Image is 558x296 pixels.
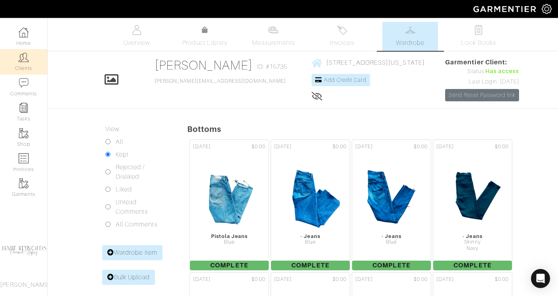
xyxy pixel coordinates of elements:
[246,22,302,51] a: Measurements
[326,59,425,66] span: [STREET_ADDRESS][US_STATE]
[189,139,270,271] a: [DATE] $0.00 Pistola Jeans Blue Complete
[445,58,519,67] span: Garmentier Client:
[190,261,269,270] span: Complete
[432,139,513,271] a: [DATE] $0.00 - Jeans Skinny Navy Complete
[436,276,454,283] span: [DATE]
[116,137,123,147] label: All
[200,154,260,233] img: AtSDhegUnUXFVnaaoRyGbqqo
[542,4,552,14] img: gear-icon-white-bd11855cb880d31180b6d7d6211b90ccbf57a29d726f0c71d8c61bd08dd39cc2.png
[19,128,29,138] img: garments-icon-b7da505a4dc4fd61783c78ac3ca0ef83fa9d6f193b1c9dc38574b1d14d53ca28.png
[123,38,150,48] span: Overview
[396,38,424,48] span: Wardrobe
[414,276,428,283] span: $0.00
[116,220,157,229] label: All Comments
[433,233,512,239] div: - Jeans
[116,163,167,182] label: Rejected / Disliked
[436,143,454,151] span: [DATE]
[19,52,29,62] img: clients-icon-6bae9207a08558b7cb47a8932f037763ab4055f8c8b6bfacd5dc20c3e0201464.png
[102,245,163,260] a: Wardrobe Item
[445,89,519,101] a: Send Reset Password link
[257,62,288,72] span: ID: #15735
[252,276,265,283] span: $0.00
[155,78,286,84] a: [PERSON_NAME][EMAIL_ADDRESS][DOMAIN_NAME]
[268,25,278,35] img: measurements-466bbee1fd09ba9460f595b01e5d73f9e2bff037440d3c8f018324cb6cdf7a4a.svg
[116,150,129,159] label: Kept
[495,143,509,151] span: $0.00
[274,276,292,283] span: [DATE]
[314,22,370,51] a: Invoices
[352,239,431,245] div: Blue
[330,38,354,48] span: Invoices
[102,270,155,285] a: Bulk Upload
[187,124,558,134] h5: Bottoms
[109,22,165,51] a: Overview
[531,269,550,288] div: Open Intercom Messenger
[362,154,422,233] img: LQFswzAkf8vUnraSgd2BPeNh
[177,25,233,48] a: Product Library
[116,185,132,194] label: Liked
[19,103,29,113] img: reminder-icon-8004d30b9f0a5d33ae49ab947aed9ed385cf756f9e5892f1edd6e32f2345188e.png
[461,38,496,48] span: Look Books
[271,233,350,239] div: - Jeans
[270,139,351,271] a: [DATE] $0.00 - Jeans Blue Complete
[324,77,367,83] span: Add Credit Card
[445,77,519,86] div: Last Login: [DATE]
[190,239,269,245] div: Blue
[281,154,341,233] img: DHr62phTuDZcuXpphC8NuztS
[485,67,519,76] span: Has access
[355,276,373,283] span: [DATE]
[19,178,29,188] img: garments-icon-b7da505a4dc4fd61783c78ac3ca0ef83fa9d6f193b1c9dc38574b1d14d53ca28.png
[252,38,295,48] span: Measurements
[333,276,347,283] span: $0.00
[116,197,167,217] label: Unread Comments
[252,143,265,151] span: $0.00
[443,154,503,233] img: 7k6qQGUWt9Hwz7ABNW52K8Rq
[433,261,512,270] span: Complete
[312,58,424,68] a: [STREET_ADDRESS][US_STATE]
[351,139,432,271] a: [DATE] $0.00 - Jeans Blue Complete
[19,153,29,163] img: orders-icon-0abe47150d42831381b5fb84f609e132dff9fe21cb692f30cb5eec754e2cba89.png
[405,25,415,35] img: wardrobe-487a4870c1b7c33e795ec22d11cfc2ed9d08956e64fb3008fe2437562e282088.svg
[451,22,506,51] a: Look Books
[352,233,431,239] div: - Jeans
[469,2,542,16] img: garmentier-logo-header-white-b43fb05a5012e4ada735d5af1a66efaba907eab6374d6393d1fbf88cb4ef424d.png
[155,58,253,72] a: [PERSON_NAME]
[445,67,519,76] div: Status:
[382,22,438,51] a: Wardrobe
[182,38,227,48] span: Product Library
[474,25,484,35] img: todo-9ac3debb85659649dc8f770b8b6100bb5dab4b48dedcbae339e5042a72dfd3cc.svg
[190,233,269,239] div: Pistola Jeans
[274,143,292,151] span: [DATE]
[495,276,509,283] span: $0.00
[271,239,350,245] div: Blue
[193,276,211,283] span: [DATE]
[105,124,120,134] label: View:
[312,74,370,86] a: Add Credit Card
[19,78,29,88] img: comment-icon-a0a6a9ef722e966f86d9cbdc48e553b5cf19dbc54f86b18d962a5391bc8f6eb6.png
[355,143,373,151] span: [DATE]
[352,261,431,270] span: Complete
[433,246,512,252] div: Navy
[414,143,428,151] span: $0.00
[333,143,347,151] span: $0.00
[271,261,350,270] span: Complete
[433,239,512,245] div: Skinny
[193,143,211,151] span: [DATE]
[132,25,141,35] img: basicinfo-40fd8af6dae0f16599ec9e87c0ef1c0a1fdea2edbe929e3d69a839185d80c458.svg
[19,27,29,37] img: dashboard-icon-dbcd8f5a0b271acd01030246c82b418ddd0df26cd7fceb0bd07c9910d44c42f6.png
[337,25,347,35] img: orders-27d20c2124de7fd6de4e0e44c1d41de31381a507db9b33961299e4e07d508b8c.svg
